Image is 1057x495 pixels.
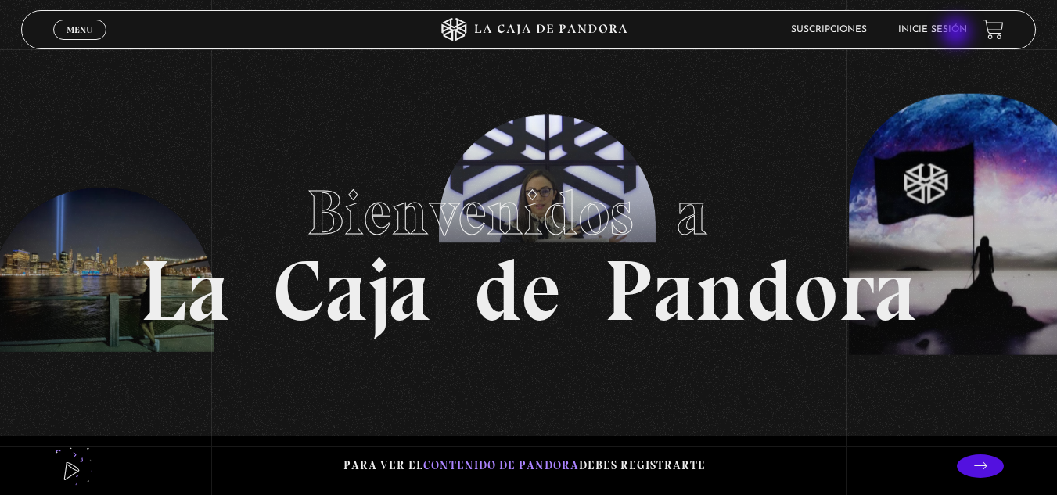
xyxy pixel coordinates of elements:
a: Inicie sesión [898,25,967,34]
p: Para ver el debes registrarte [343,455,706,476]
a: Suscripciones [791,25,867,34]
a: View your shopping cart [983,19,1004,40]
span: contenido de Pandora [423,458,579,472]
h1: La Caja de Pandora [140,162,917,334]
span: Bienvenidos a [307,175,751,250]
span: Cerrar [61,38,98,48]
span: Menu [67,25,92,34]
